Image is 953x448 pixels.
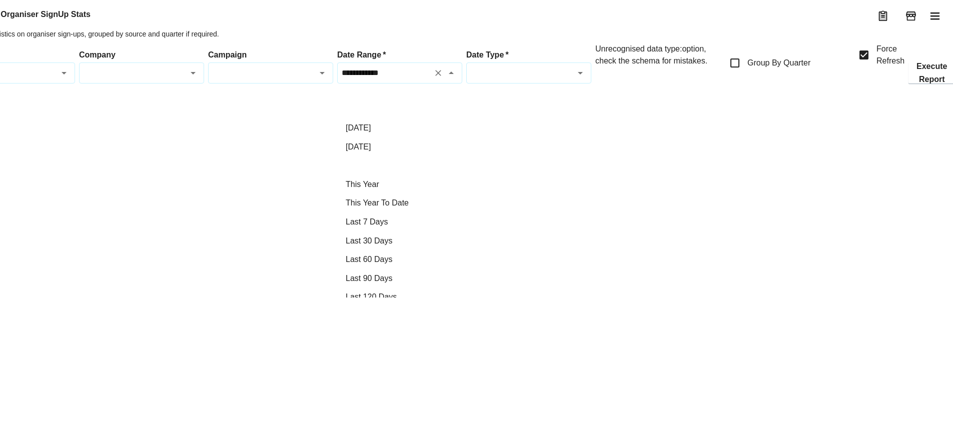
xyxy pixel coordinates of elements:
div: Unrecognised data type: option , check the schema for mistakes. [595,43,720,83]
li: Last 60 Days [338,250,462,269]
button: Close [444,66,458,80]
button: Open [315,66,329,80]
li: Last 30 Days [338,231,462,250]
li: [DATE] [338,118,462,137]
button: menu [923,4,947,28]
div: Choose whether to filter by data entry date or date signed [466,43,591,83]
label: Group results by quarter instead of a single total [724,43,849,83]
li: This Year [338,175,462,194]
div: Filter results by campaign [208,43,333,83]
li: Last 120 Days [338,287,462,306]
li: [DATE] [338,137,462,156]
li: Last 7 Days [338,212,462,231]
div: The date range for sign-up data [337,43,462,83]
li: This Month [338,156,462,175]
button: Add Store Visit [899,4,923,28]
span: Force Refresh [876,43,904,67]
button: menu [871,4,895,28]
li: Last 90 Days [338,269,462,288]
button: Open [573,66,587,80]
button: Open [57,66,71,80]
button: Open [186,66,200,80]
div: Filter results by company [79,43,204,83]
button: Clear [431,66,445,80]
span: Group By Quarter [747,57,810,69]
li: This Year To Date [338,193,462,212]
label: Date Range [337,49,462,60]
